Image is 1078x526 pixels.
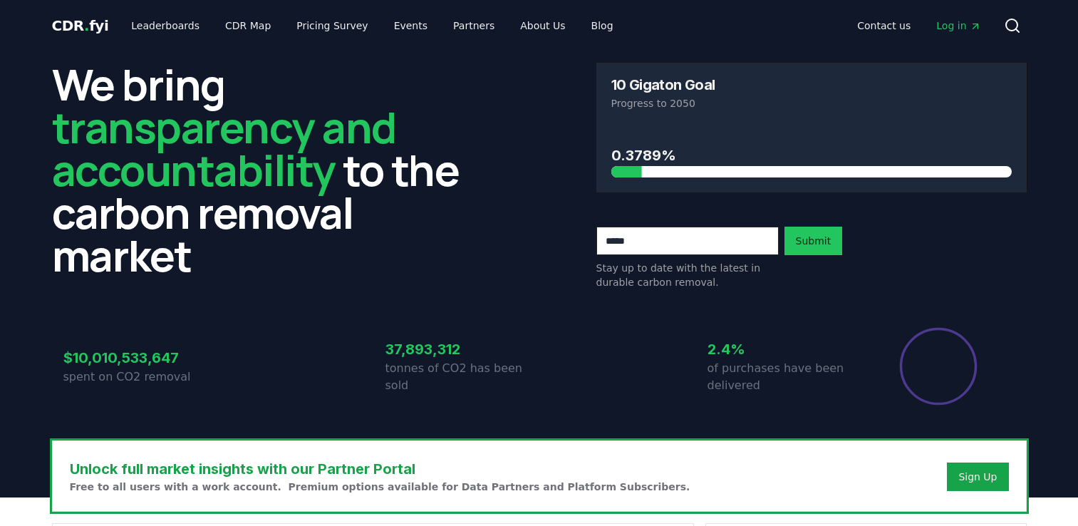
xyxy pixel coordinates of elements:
[120,13,211,38] a: Leaderboards
[383,13,439,38] a: Events
[846,13,992,38] nav: Main
[52,16,109,36] a: CDR.fyi
[708,339,861,360] h3: 2.4%
[285,13,379,38] a: Pricing Survey
[611,96,1012,110] p: Progress to 2050
[611,78,715,92] h3: 10 Gigaton Goal
[52,17,109,34] span: CDR fyi
[63,347,217,368] h3: $10,010,533,647
[936,19,980,33] span: Log in
[70,480,690,494] p: Free to all users with a work account. Premium options available for Data Partners and Platform S...
[611,145,1012,166] h3: 0.3789%
[580,13,625,38] a: Blog
[509,13,576,38] a: About Us
[442,13,506,38] a: Partners
[708,360,861,394] p: of purchases have been delivered
[596,261,779,289] p: Stay up to date with the latest in durable carbon removal.
[120,13,624,38] nav: Main
[898,326,978,406] div: Percentage of sales delivered
[784,227,843,255] button: Submit
[84,17,89,34] span: .
[63,368,217,386] p: spent on CO2 removal
[52,63,482,277] h2: We bring to the carbon removal market
[52,98,396,199] span: transparency and accountability
[214,13,282,38] a: CDR Map
[385,360,539,394] p: tonnes of CO2 has been sold
[925,13,992,38] a: Log in
[958,470,997,484] a: Sign Up
[385,339,539,360] h3: 37,893,312
[70,458,690,480] h3: Unlock full market insights with our Partner Portal
[846,13,922,38] a: Contact us
[947,463,1008,491] button: Sign Up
